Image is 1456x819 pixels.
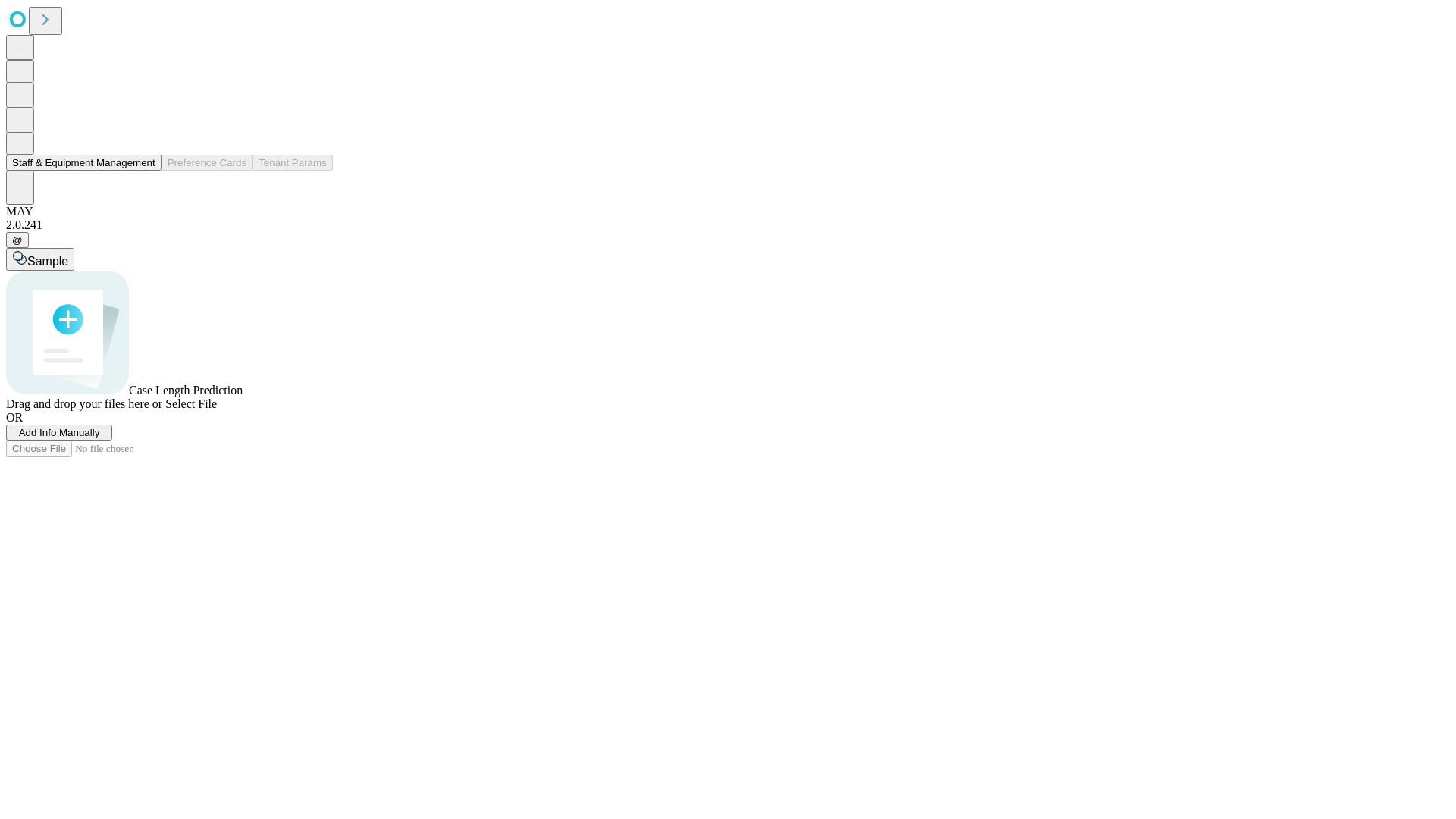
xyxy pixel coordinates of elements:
span: Sample [27,255,68,268]
span: Drag and drop your files here or [6,397,162,410]
button: Sample [6,248,74,271]
span: Add Info Manually [19,427,100,438]
span: OR [6,411,23,424]
button: Staff & Equipment Management [6,155,162,171]
span: Case Length Prediction [129,384,243,397]
span: Select File [165,397,217,410]
div: MAY [6,205,1450,218]
button: Add Info Manually [6,425,112,441]
button: Tenant Params [253,155,333,171]
span: @ [12,234,23,246]
div: 2.0.241 [6,218,1450,232]
button: Preference Cards [162,155,253,171]
button: @ [6,232,29,248]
